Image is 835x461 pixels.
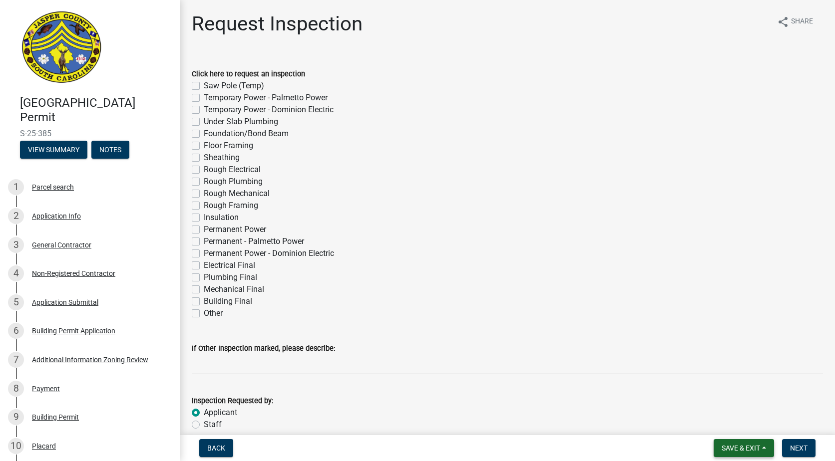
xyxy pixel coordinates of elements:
button: shareShare [769,12,821,31]
div: 2 [8,208,24,224]
span: Back [207,444,225,452]
div: Placard [32,443,56,450]
label: Applicant [204,407,237,419]
div: Payment [32,385,60,392]
label: Saw Pole (Temp) [204,80,264,92]
label: Permanent Power - Dominion Electric [204,247,334,259]
label: Floor Framing [204,140,253,152]
span: Share [791,16,813,28]
div: 7 [8,352,24,368]
label: Mechanical Final [204,283,264,295]
div: Parcel search [32,184,74,191]
wm-modal-confirm: Summary [20,146,87,154]
label: Rough Framing [204,200,258,212]
div: Building Permit Application [32,327,115,334]
h1: Request Inspection [192,12,363,36]
div: Application Submittal [32,299,98,306]
label: Plumbing Final [204,271,257,283]
div: 1 [8,179,24,195]
label: Under Slab Plumbing [204,116,278,128]
div: 3 [8,237,24,253]
button: Notes [91,141,129,159]
h4: [GEOGRAPHIC_DATA] Permit [20,96,172,125]
span: Next [790,444,808,452]
label: Rough Mechanical [204,188,270,200]
label: Permanent Power [204,224,266,235]
label: Inspection Requested by: [192,398,273,405]
button: Back [199,439,233,457]
span: Save & Exit [722,444,760,452]
div: Application Info [32,213,81,220]
div: 10 [8,438,24,454]
label: Electrical Final [204,259,255,271]
button: View Summary [20,141,87,159]
div: 5 [8,294,24,310]
div: 6 [8,323,24,339]
div: 4 [8,265,24,281]
label: Foundation/Bond Beam [204,128,289,140]
div: General Contractor [32,241,91,248]
label: Rough Plumbing [204,176,263,188]
label: Building Final [204,295,252,307]
button: Next [782,439,816,457]
label: Rough Electrical [204,164,261,176]
label: Click here to request an inspection [192,71,305,78]
label: Temporary Power - Palmetto Power [204,92,328,104]
i: share [777,16,789,28]
label: Insulation [204,212,239,224]
label: Sheathing [204,152,240,164]
label: Staff [204,419,222,431]
img: Jasper County, South Carolina [20,10,103,85]
div: 8 [8,381,24,397]
div: Building Permit [32,414,79,421]
div: Non-Registered Contractor [32,270,115,277]
label: Permanent - Palmetto Power [204,235,304,247]
button: Save & Exit [714,439,774,457]
label: If Other Inspection marked, please describe: [192,345,335,352]
wm-modal-confirm: Notes [91,146,129,154]
div: Additional Information Zoning Review [32,356,148,363]
span: S-25-385 [20,129,160,138]
label: Temporary Power - Dominion Electric [204,104,334,116]
label: Other [204,307,223,319]
div: 9 [8,409,24,425]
